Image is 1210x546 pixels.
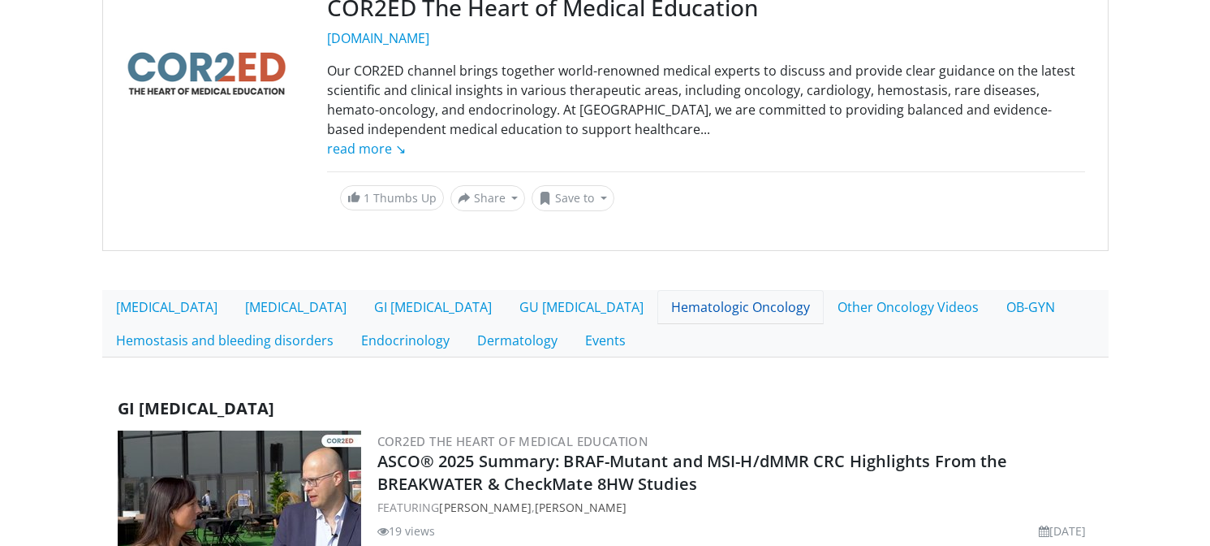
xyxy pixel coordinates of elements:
a: 1 Thumbs Up [340,185,444,210]
button: Share [450,185,526,211]
a: Dermatology [463,323,571,357]
a: Endocrinology [347,323,463,357]
a: [DOMAIN_NAME] [327,29,429,47]
a: Other Oncology Videos [824,290,993,324]
a: Hemostasis and bleeding disorders [102,323,347,357]
span: GI [MEDICAL_DATA] [118,397,274,419]
span: ... [327,120,710,158]
a: [MEDICAL_DATA] [102,290,231,324]
a: GI [MEDICAL_DATA] [360,290,506,324]
li: [DATE] [1039,522,1087,539]
a: [PERSON_NAME] [535,500,627,515]
a: [MEDICAL_DATA] [231,290,360,324]
div: Our COR2ED channel brings together world-renowned medical experts to discuss and provide clear gu... [327,61,1085,158]
a: OB-GYN [993,290,1069,324]
a: read more ↘ [327,140,406,158]
li: 19 views [377,522,436,539]
a: GU [MEDICAL_DATA] [506,290,657,324]
button: Save to [532,185,614,211]
a: ASCO® 2025 Summary: BRAF-Mutant and MSI-H/dMMR CRC Highlights From the BREAKWATER & CheckMate 8HW... [377,450,1008,495]
div: FEATURING , [377,499,1093,516]
a: Hematologic Oncology [657,290,824,324]
a: COR2ED The Heart of Medical Education [377,433,649,449]
a: [PERSON_NAME] [439,500,531,515]
a: Events [571,323,639,357]
span: 1 [364,190,370,206]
